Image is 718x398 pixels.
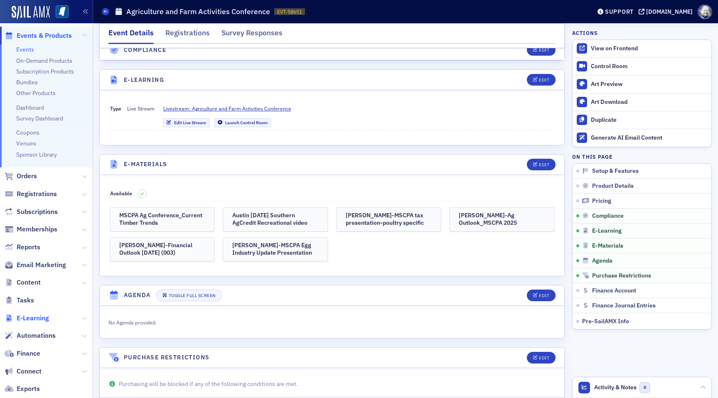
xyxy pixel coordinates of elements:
[124,291,150,300] h4: Agenda
[17,207,58,216] span: Subscriptions
[16,140,36,147] a: Venues
[108,317,388,327] div: No Agenda provided.
[539,78,549,82] div: Edit
[127,105,155,127] span: Live Stream
[17,331,56,340] span: Automations
[5,260,66,270] a: Email Marketing
[592,167,639,175] span: Setup & Features
[108,27,154,44] div: Event Details
[16,89,56,97] a: Other Products
[527,159,556,170] button: Edit
[573,129,711,147] button: Generate AI Email Content
[527,352,556,364] button: Edit
[5,31,72,40] a: Events & Products
[591,116,707,124] div: Duplicate
[232,212,319,226] h3: Austin [DATE] Southern AgCredit Recreational video
[163,105,291,112] span: Livestream: Agriculture and Farm Activities Conference
[17,296,34,305] span: Tasks
[17,314,49,323] span: E-Learning
[605,8,634,15] div: Support
[17,367,42,376] span: Connect
[165,27,210,43] div: Registrations
[646,8,693,15] div: [DOMAIN_NAME]
[17,172,37,181] span: Orders
[573,111,711,129] button: Duplicate
[221,27,283,43] div: Survey Responses
[592,182,634,190] span: Product Details
[124,76,164,84] h4: E-Learning
[16,104,44,111] a: Dashboard
[594,383,637,392] span: Activity & Notes
[459,212,545,226] h3: [PERSON_NAME]-Ag Outlook_MSCPA 2025
[591,134,707,142] div: Generate AI Email Content
[450,207,554,231] a: [PERSON_NAME]-Ag Outlook_MSCPA 2025
[277,8,302,15] span: EVT-58651
[527,290,556,301] button: Edit
[5,225,57,234] a: Memberships
[591,98,707,106] div: Art Download
[17,349,40,358] span: Finance
[163,118,209,127] a: Edit Live Stream
[17,31,72,40] span: Events & Products
[5,243,40,252] a: Reports
[17,189,57,199] span: Registrations
[592,197,611,205] span: Pricing
[16,115,63,122] a: Survey Dashboard
[591,45,707,52] div: View on Frontend
[592,227,622,235] span: E-Learning
[124,353,209,362] h4: Purchase Restrictions
[5,172,37,181] a: Orders
[16,57,72,64] a: On-Demand Products
[346,212,432,226] h3: [PERSON_NAME]-MSCPA tax presentation-poultry specific
[169,293,216,298] div: Toggle Full Screen
[56,5,69,18] img: SailAMX
[573,40,711,57] a: View on Frontend
[5,384,40,393] a: Exports
[5,331,56,340] a: Automations
[573,93,711,111] a: Art Download
[698,5,712,19] span: Profile
[573,58,711,75] a: Control Room
[17,384,40,393] span: Exports
[223,237,328,261] a: [PERSON_NAME]-MSCPA Egg Industry Update Presentation
[5,296,34,305] a: Tasks
[639,382,650,393] span: 0
[572,29,598,37] h4: Actions
[5,314,49,323] a: E-Learning
[108,380,556,388] p: Purchasing will be blocked if any of the following conditions are met.
[539,293,549,298] div: Edit
[572,153,712,160] h4: On this page
[214,118,271,127] a: Launch Control Room
[592,212,624,220] span: Compliance
[17,225,57,234] span: Memberships
[573,75,711,93] a: Art Preview
[591,63,707,70] div: Control Room
[5,207,58,216] a: Subscriptions
[124,160,167,169] h4: E-Materials
[16,129,39,136] a: Coupons
[12,6,50,19] img: SailAMX
[337,207,441,231] a: [PERSON_NAME]-MSCPA tax presentation-poultry specific
[592,242,623,250] span: E-Materials
[17,243,40,252] span: Reports
[163,105,298,112] a: Livestream: Agriculture and Farm Activities Conference
[17,278,41,287] span: Content
[527,44,556,56] button: Edit
[5,367,42,376] a: Connect
[119,212,206,226] h3: MSCPA Ag Conference_Current Timber Trends
[126,7,270,17] h1: Agriculture and Farm Activities Conference
[539,48,549,52] div: Edit
[16,68,74,75] a: Subscription Products
[232,242,319,256] h3: [PERSON_NAME]-MSCPA Egg Industry Update Presentation
[223,207,328,231] a: Austin [DATE] Southern AgCredit Recreational video
[592,272,651,280] span: Purchase Restrictions
[591,81,707,88] div: Art Preview
[5,349,40,358] a: Finance
[110,207,215,231] a: MSCPA Ag Conference_Current Timber Trends
[527,74,556,86] button: Edit
[539,162,549,167] div: Edit
[639,9,696,15] button: [DOMAIN_NAME]
[592,302,656,310] span: Finance Journal Entries
[50,5,69,20] a: View Homepage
